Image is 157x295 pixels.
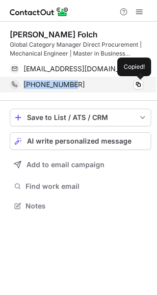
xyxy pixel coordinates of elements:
span: Find work email [26,182,147,191]
div: Global Category Manager Direct Procurement | Mechanical Engineer | Master in Business Administrat... [10,40,151,58]
span: [EMAIL_ADDRESS][DOMAIN_NAME] [24,64,136,73]
button: AI write personalized message [10,132,151,150]
button: Find work email [10,179,151,193]
div: [PERSON_NAME] Folch [10,29,98,39]
span: [PHONE_NUMBER] [24,80,85,89]
button: Notes [10,199,151,213]
span: AI write personalized message [27,137,131,145]
button: save-profile-one-click [10,109,151,126]
span: Add to email campaign [26,161,105,169]
div: Save to List / ATS / CRM [27,114,134,121]
span: Notes [26,202,147,210]
button: Add to email campaign [10,156,151,174]
img: ContactOut v5.3.10 [10,6,69,18]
